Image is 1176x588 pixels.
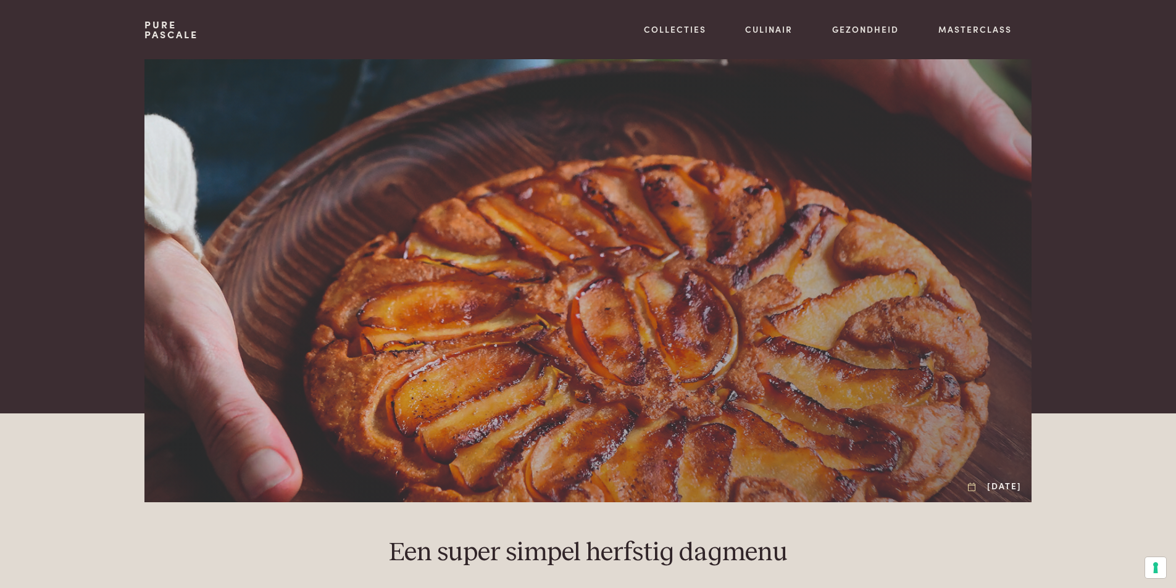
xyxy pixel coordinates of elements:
[968,479,1022,492] div: [DATE]
[144,20,198,39] a: PurePascale
[745,23,793,36] a: Culinair
[1145,557,1166,578] button: Uw voorkeuren voor toestemming voor trackingtechnologieën
[832,23,899,36] a: Gezondheid
[644,23,706,36] a: Collecties
[938,23,1012,36] a: Masterclass
[389,537,788,569] h1: Een super simpel herfstig dagmenu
